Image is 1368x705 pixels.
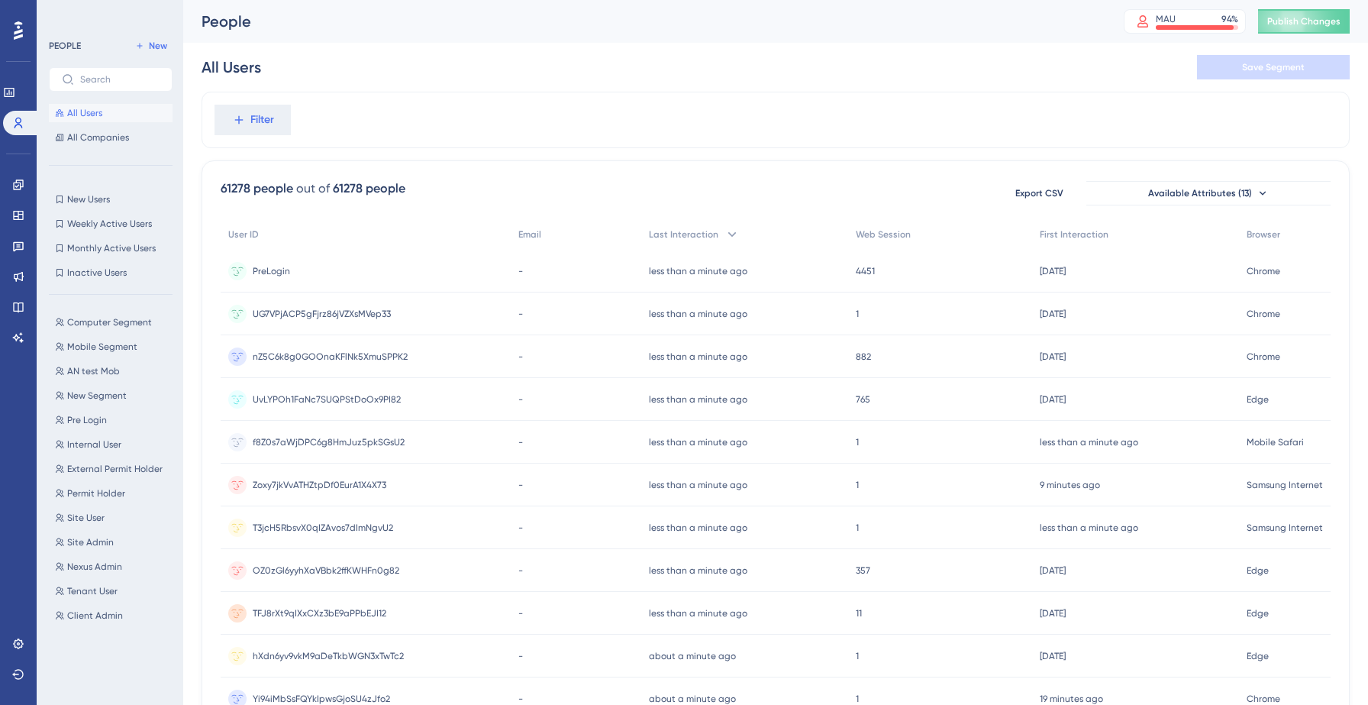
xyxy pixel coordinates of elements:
[1040,351,1066,362] time: [DATE]
[49,606,182,625] button: Client Admin
[67,131,129,144] span: All Companies
[253,650,404,662] span: hXdn6yv9vkM9aDeTkbWGN3xTwTc2
[1040,608,1066,619] time: [DATE]
[518,265,523,277] span: -
[253,308,391,320] span: UG7VPjACP5gFjrz86jVZXsMVep33
[649,694,736,704] time: about a minute ago
[1247,522,1323,534] span: Samsung Internet
[1040,266,1066,277] time: [DATE]
[1040,522,1138,533] time: less than a minute ago
[202,57,261,78] div: All Users
[202,11,1086,32] div: People
[67,561,122,573] span: Nexus Admin
[228,228,259,241] span: User ID
[1148,187,1252,199] span: Available Attributes (13)
[250,111,274,129] span: Filter
[67,536,114,548] span: Site Admin
[49,190,173,209] button: New Users
[1267,15,1341,27] span: Publish Changes
[856,436,859,448] span: 1
[49,239,173,257] button: Monthly Active Users
[1247,693,1280,705] span: Chrome
[253,693,390,705] span: Yi94iMbSsFQYkIpwsGjoSU4zJfo2
[1247,479,1323,491] span: Samsung Internet
[49,435,182,454] button: Internal User
[856,308,859,320] span: 1
[1242,61,1305,73] span: Save Segment
[856,351,871,363] span: 882
[856,522,859,534] span: 1
[296,179,330,198] div: out of
[518,308,523,320] span: -
[49,386,182,405] button: New Segment
[1040,394,1066,405] time: [DATE]
[856,564,870,577] span: 357
[1040,480,1100,490] time: 9 minutes ago
[649,651,736,661] time: about a minute ago
[649,480,747,490] time: less than a minute ago
[518,351,523,363] span: -
[67,341,137,353] span: Mobile Segment
[649,437,747,448] time: less than a minute ago
[1247,393,1269,406] span: Edge
[67,390,127,402] span: New Segment
[49,104,173,122] button: All Users
[49,40,81,52] div: PEOPLE
[49,338,182,356] button: Mobile Segment
[49,215,173,233] button: Weekly Active Users
[1247,308,1280,320] span: Chrome
[518,436,523,448] span: -
[221,179,293,198] div: 61278 people
[67,218,152,230] span: Weekly Active Users
[253,393,401,406] span: UvLYPOh1FaNc7SUQPStDoOx9PI82
[130,37,173,55] button: New
[1156,13,1176,25] div: MAU
[49,460,182,478] button: External Permit Holder
[49,411,182,429] button: Pre Login
[67,316,152,328] span: Computer Segment
[649,228,718,241] span: Last Interaction
[67,193,110,205] span: New Users
[649,309,747,319] time: less than a minute ago
[1247,228,1280,241] span: Browser
[1015,187,1063,199] span: Export CSV
[1040,309,1066,319] time: [DATE]
[49,264,173,282] button: Inactive Users
[49,313,182,331] button: Computer Segment
[253,479,386,491] span: Zoxy7jkVvATHZtpDf0EurA1X4X73
[856,479,859,491] span: 1
[253,564,399,577] span: OZ0zGl6yyhXaVBbk2ffKWHFn0g82
[67,487,125,500] span: Permit Holder
[856,265,875,277] span: 4451
[1247,564,1269,577] span: Edge
[67,242,156,254] span: Monthly Active Users
[333,179,405,198] div: 61278 people
[518,650,523,662] span: -
[1247,265,1280,277] span: Chrome
[649,608,747,619] time: less than a minute ago
[253,607,386,619] span: TFJ8rXt9qIXxCXz3bE9aPPbEJI12
[649,522,747,533] time: less than a minute ago
[1086,181,1331,205] button: Available Attributes (13)
[67,414,107,426] span: Pre Login
[67,585,118,597] span: Tenant User
[49,509,182,527] button: Site User
[649,351,747,362] time: less than a minute ago
[1247,607,1269,619] span: Edge
[856,607,862,619] span: 11
[67,610,123,622] span: Client Admin
[1001,181,1077,205] button: Export CSV
[49,533,182,551] button: Site Admin
[253,265,290,277] span: PreLogin
[1040,437,1138,448] time: less than a minute ago
[1247,650,1269,662] span: Edge
[518,479,523,491] span: -
[80,74,160,85] input: Search
[1040,228,1108,241] span: First Interaction
[856,228,911,241] span: Web Session
[49,484,182,503] button: Permit Holder
[856,693,859,705] span: 1
[1040,565,1066,576] time: [DATE]
[649,266,747,277] time: less than a minute ago
[1197,55,1350,79] button: Save Segment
